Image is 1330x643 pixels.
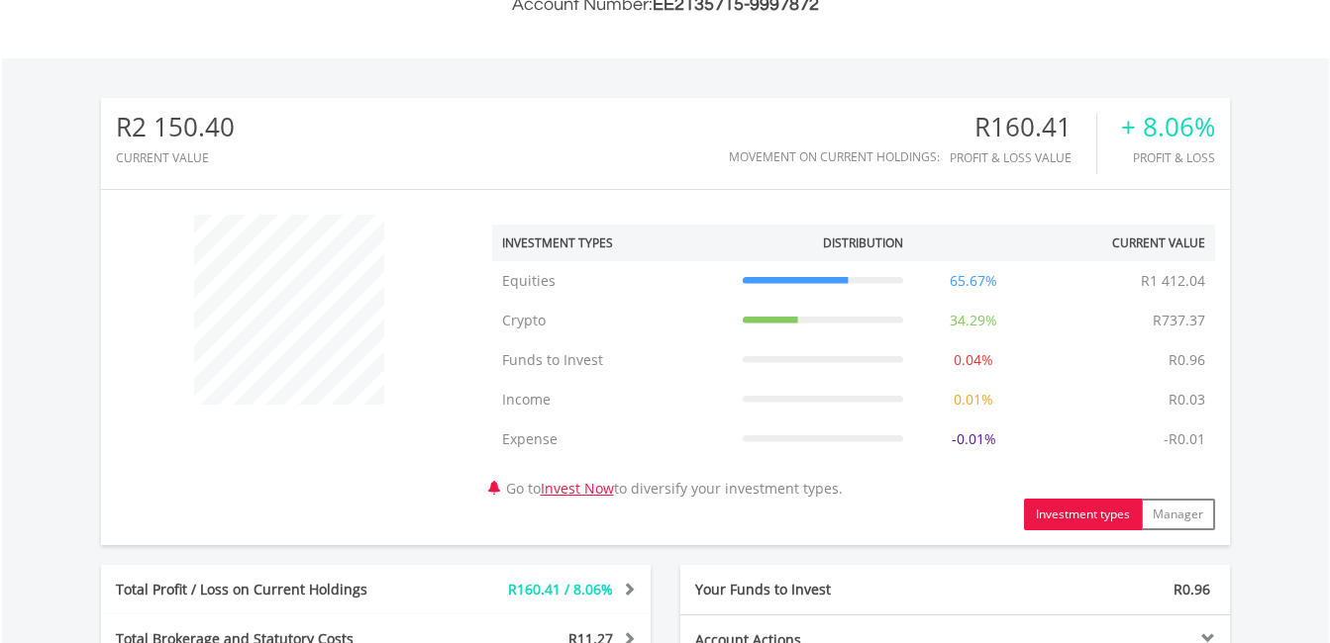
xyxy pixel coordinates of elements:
td: 34.29% [913,301,1034,340]
div: Profit & Loss [1121,151,1215,164]
td: 65.67% [913,261,1034,301]
div: R160.41 [950,113,1096,141]
td: -0.01% [913,419,1034,459]
th: Investment Types [492,225,733,261]
td: R0.03 [1159,380,1215,419]
td: R0.96 [1159,340,1215,380]
span: R0.96 [1174,580,1210,598]
div: Go to to diversify your investment types. [477,205,1230,530]
td: Income [492,380,733,419]
td: -R0.01 [1154,419,1215,459]
div: Your Funds to Invest [680,580,956,599]
button: Manager [1141,499,1215,530]
td: Equities [492,261,733,301]
div: Profit & Loss Value [950,151,1096,164]
div: + 8.06% [1121,113,1215,141]
a: Invest Now [541,479,614,498]
div: Movement on Current Holdings: [729,150,940,163]
td: R737.37 [1143,301,1215,340]
td: 0.04% [913,340,1034,380]
button: Investment types [1024,499,1142,530]
td: R1 412.04 [1131,261,1215,301]
td: Funds to Invest [492,340,733,380]
div: CURRENT VALUE [116,151,235,164]
div: Total Profit / Loss on Current Holdings [101,580,422,599]
div: Distribution [823,234,903,251]
td: Expense [492,419,733,459]
div: R2 150.40 [116,113,235,141]
th: Current Value [1034,225,1215,261]
td: Crypto [492,301,733,340]
td: 0.01% [913,380,1034,419]
span: R160.41 / 8.06% [508,580,613,598]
